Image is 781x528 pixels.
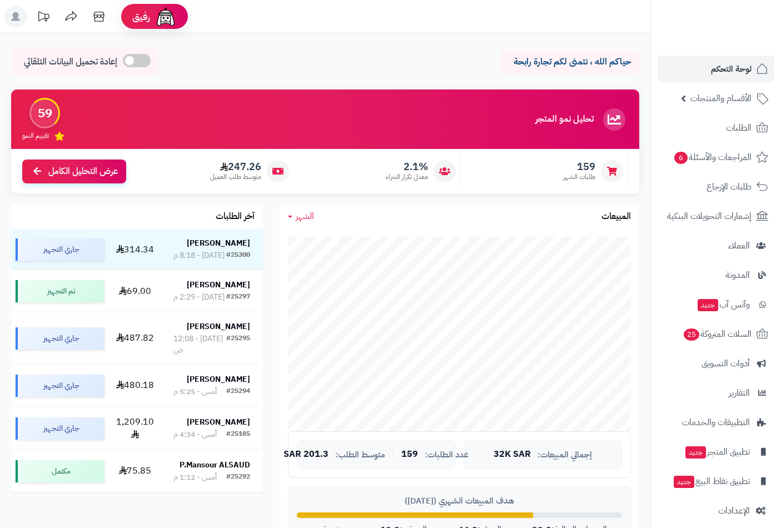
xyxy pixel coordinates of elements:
span: رفيق [132,10,150,23]
td: 314.34 [109,229,161,270]
div: أمس - 1:12 م [173,472,217,483]
div: جاري التجهيز [16,327,105,350]
div: أمس - 5:25 م [173,386,217,397]
span: 247.26 [210,161,261,173]
div: تم التجهيز [16,280,105,302]
a: تحديثات المنصة [29,6,57,31]
span: تطبيق نقاط البيع [673,474,750,489]
a: وآتس آبجديد [658,291,774,318]
span: معدل تكرار الشراء [386,172,428,182]
img: ai-face.png [155,6,177,28]
span: أدوات التسويق [702,356,750,371]
td: 480.18 [109,365,161,406]
td: 487.82 [109,312,161,365]
span: إشعارات التحويلات البنكية [667,208,752,224]
span: التطبيقات والخدمات [682,415,750,430]
span: جديد [685,446,706,459]
span: جديد [674,476,694,488]
td: 69.00 [109,271,161,312]
div: #25294 [226,386,250,397]
span: تطبيق المتجر [684,444,750,460]
span: عدد الطلبات: [425,450,469,460]
a: الشهر [288,210,314,223]
a: إشعارات التحويلات البنكية [658,203,774,230]
div: [DATE] - 8:18 م [173,250,225,261]
a: لوحة التحكم [658,56,774,82]
span: الشهر [296,210,314,223]
span: السلات المتروكة [683,326,752,342]
span: الطلبات [726,120,752,136]
span: متوسط الطلب: [335,450,385,460]
h3: آخر الطلبات [216,212,255,222]
span: 159 [563,161,595,173]
span: طلبات الشهر [563,172,595,182]
a: عرض التحليل الكامل [22,160,126,183]
span: | [392,450,395,459]
td: 75.85 [109,451,161,492]
strong: [PERSON_NAME] [187,279,250,291]
span: 201.3 SAR [283,450,329,460]
a: التقارير [658,380,774,406]
a: أدوات التسويق [658,350,774,377]
strong: P.Mansour ALSAUD [180,459,250,471]
span: 159 [401,450,418,460]
a: المراجعات والأسئلة6 [658,144,774,171]
span: الأقسام والمنتجات [690,91,752,106]
p: حياكم الله ، نتمنى لكم تجارة رابحة [509,56,631,68]
div: #25292 [226,472,250,483]
a: تطبيق المتجرجديد [658,439,774,465]
a: طلبات الإرجاع [658,173,774,200]
td: 1,209.10 [109,407,161,450]
span: الإعدادات [718,503,750,519]
span: إعادة تحميل البيانات التلقائي [24,56,117,68]
div: #25295 [226,333,250,356]
a: المدونة [658,262,774,288]
div: #25300 [226,250,250,261]
a: الإعدادات [658,497,774,524]
span: جديد [698,299,718,311]
strong: [PERSON_NAME] [187,416,250,428]
div: مكتمل [16,460,105,482]
span: المراجعات والأسئلة [673,150,752,165]
span: 32K SAR [494,450,531,460]
a: العملاء [658,232,774,259]
span: عرض التحليل الكامل [48,165,118,178]
strong: [PERSON_NAME] [187,373,250,385]
a: السلات المتروكة25 [658,321,774,347]
div: [DATE] - 12:08 ص [173,333,226,356]
h3: تحليل نمو المتجر [535,114,594,124]
span: طلبات الإرجاع [707,179,752,195]
div: جاري التجهيز [16,238,105,261]
span: لوحة التحكم [711,61,752,77]
span: متوسط طلب العميل [210,172,261,182]
span: 6 [674,152,688,164]
div: #25185 [226,429,250,440]
strong: [PERSON_NAME] [187,321,250,332]
span: 25 [684,328,699,341]
span: إجمالي المبيعات: [538,450,592,460]
span: التقارير [729,385,750,401]
div: أمس - 4:34 م [173,429,217,440]
a: الطلبات [658,114,774,141]
span: المدونة [725,267,750,283]
span: 2.1% [386,161,428,173]
a: تطبيق نقاط البيعجديد [658,468,774,495]
span: تقييم النمو [22,131,49,141]
strong: [PERSON_NAME] [187,237,250,249]
span: العملاء [728,238,750,253]
div: [DATE] - 2:29 م [173,292,225,303]
div: جاري التجهيز [16,375,105,397]
a: التطبيقات والخدمات [658,409,774,436]
div: هدف المبيعات الشهري ([DATE]) [297,495,622,507]
div: #25297 [226,292,250,303]
div: جاري التجهيز [16,417,105,440]
span: وآتس آب [697,297,750,312]
h3: المبيعات [601,212,631,222]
